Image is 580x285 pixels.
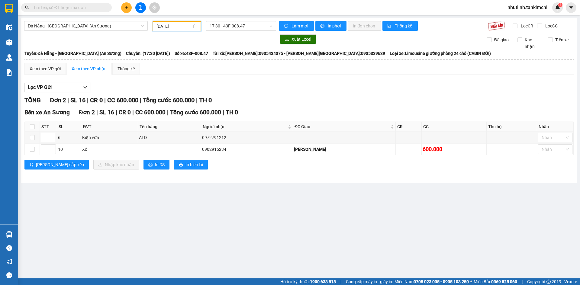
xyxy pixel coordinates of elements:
span: caret-down [569,5,574,10]
button: syncLàm mới [279,21,314,31]
span: printer [148,163,153,167]
span: nhutlinh.tankimchi [503,4,552,11]
span: question-circle [6,245,12,251]
img: warehouse-icon [6,231,12,238]
span: Hỗ trợ kỹ thuật: [280,278,336,285]
div: 6 [58,134,80,141]
span: | [522,278,523,285]
span: plus [124,5,129,10]
div: Xem theo VP gửi [30,65,61,72]
span: In biên lai [185,161,203,168]
img: warehouse-icon [6,39,12,46]
div: Xem theo VP nhận [72,65,107,72]
span: TH 0 [226,109,238,116]
div: 0902915234 [202,146,292,153]
div: ALD [139,134,200,141]
span: TH 0 [199,97,212,104]
div: Xô [82,146,137,153]
span: search [25,5,29,10]
button: printerIn DS [143,160,169,169]
input: Tìm tên, số ĐT hoặc mã đơn [33,4,105,11]
input: 12/10/2025 [156,23,192,30]
button: sort-ascending[PERSON_NAME] sắp xếp [24,160,89,169]
span: Loại xe: Limousine giường phòng 24 chỗ (CABIN ĐÔI) [390,50,491,57]
th: CC [422,122,487,132]
div: 0972791212 [202,134,292,141]
span: printer [320,24,325,29]
span: message [6,272,12,278]
span: In phơi [328,23,342,29]
span: 17:30 - 43F-008.47 [210,21,272,30]
img: icon-new-feature [555,5,560,10]
th: Tên hàng [138,122,201,132]
span: | [104,97,106,104]
span: CC 600.000 [135,109,166,116]
th: SL [57,122,81,132]
strong: 1900 633 818 [310,279,336,284]
button: Lọc VP Gửi [24,83,91,92]
button: bar-chartThống kê [382,21,418,31]
sup: 1 [558,3,562,7]
span: | [96,109,98,116]
span: Miền Nam [395,278,469,285]
span: SL 16 [99,109,114,116]
button: printerIn phơi [315,21,346,31]
span: | [167,109,169,116]
span: | [87,97,89,104]
span: Tổng cước 600.000 [170,109,221,116]
div: Kiện vừa [82,134,137,141]
span: sort-ascending [29,163,34,167]
span: Lọc VP Gửi [28,84,52,91]
button: file-add [135,2,146,13]
span: TỔNG [24,97,41,104]
th: STT [40,122,57,132]
span: CC 600.000 [107,97,138,104]
span: Tổng cước 600.000 [143,97,195,104]
span: Lọc CC [543,23,559,29]
span: | [223,109,224,116]
span: down [83,85,88,90]
img: solution-icon [6,69,12,76]
span: Kho nhận [522,36,543,50]
div: Thống kê [118,65,135,72]
button: aim [149,2,160,13]
span: Người nhận [203,123,287,130]
span: | [67,97,69,104]
span: ⚪️ [470,280,472,283]
div: 600.000 [423,145,485,154]
button: printerIn biên lai [174,160,208,169]
span: Cung cấp máy in - giấy in: [346,278,393,285]
span: Bến xe An Sương [24,109,70,116]
span: Đơn 2 [50,97,66,104]
div: 10 [58,146,80,153]
span: | [340,278,341,285]
span: | [116,109,117,116]
th: Thu hộ [487,122,537,132]
span: download [285,37,289,42]
button: caret-down [566,2,576,13]
img: warehouse-icon [6,24,12,30]
strong: 0369 525 060 [491,279,517,284]
span: Lọc CR [518,23,534,29]
button: In đơn chọn [348,21,381,31]
span: copyright [546,280,551,284]
span: Tài xế: [PERSON_NAME]:0905434375 - [PERSON_NAME][GEOGRAPHIC_DATA]:0935339639 [213,50,385,57]
span: CR 0 [90,97,103,104]
img: logo-vxr [5,4,13,13]
span: Đã giao [492,36,511,43]
button: downloadXuất Excel [280,34,316,44]
span: Miền Bắc [474,278,517,285]
span: file-add [138,5,143,10]
span: Số xe: 43F-008.47 [175,50,208,57]
button: plus [121,2,132,13]
span: In DS [155,161,165,168]
span: ĐC Giao [295,123,389,130]
span: Đơn 2 [79,109,95,116]
span: | [132,109,134,116]
span: Thống kê [395,23,413,29]
span: Làm mới [292,23,309,29]
span: Trên xe [553,36,571,43]
strong: 0708 023 035 - 0935 103 250 [414,279,469,284]
span: notification [6,259,12,264]
button: downloadNhập kho nhận [93,160,139,169]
